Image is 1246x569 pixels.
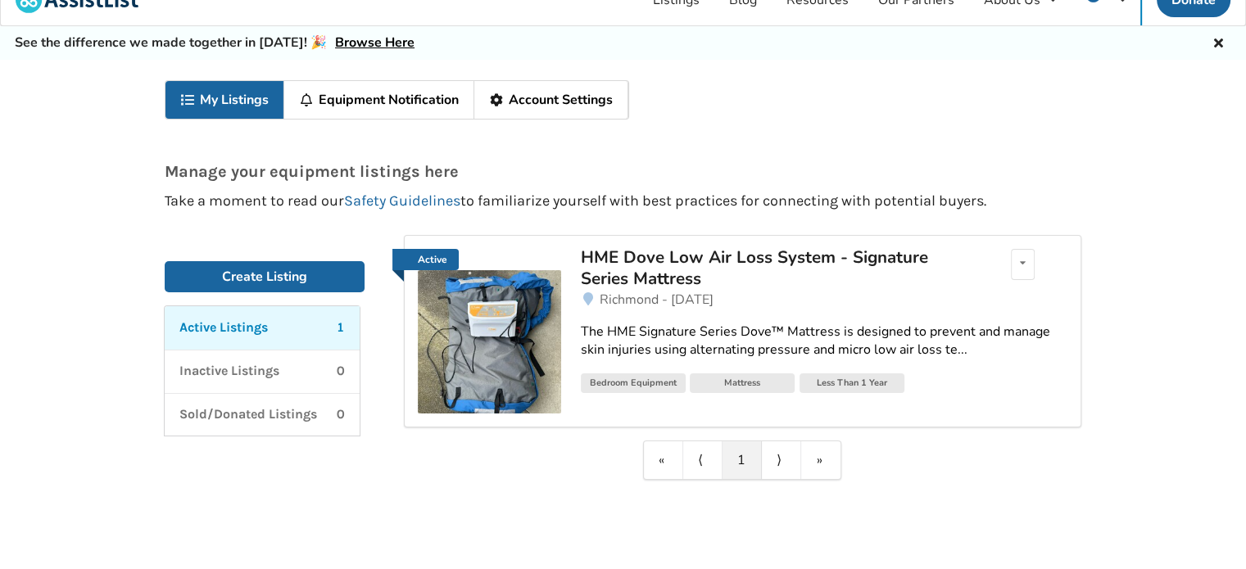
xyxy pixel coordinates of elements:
a: 1 [723,441,762,479]
a: The HME Signature Series Dove™ Mattress is designed to prevent and manage skin injuries using alt... [581,309,1067,373]
a: Next item [762,441,801,479]
a: Safety Guidelines [344,192,460,210]
p: Active Listings [179,318,268,337]
h5: See the difference we made together in [DATE]! 🎉 [15,34,415,52]
a: Richmond - [DATE] [581,290,1067,309]
div: Less Than 1 Year [800,373,904,393]
a: Browse Here [335,34,415,52]
a: Account Settings [474,81,628,119]
p: 0 [337,405,345,424]
div: Bedroom Equipment [581,373,686,393]
div: HME Dove Low Air Loss System - Signature Series Mattress [581,246,963,290]
a: Bedroom EquipmentMattressLess Than 1 Year [581,373,1067,397]
img: bedroom equipment-hme dove low air loss system - signature series mattress [418,270,561,413]
p: Manage your equipment listings here [165,163,1081,180]
a: Active [392,249,459,270]
a: Create Listing [165,261,365,292]
p: Sold/Donated Listings [179,405,317,424]
a: My Listings [165,81,284,119]
p: 0 [337,362,345,381]
a: Equipment Notification [284,81,474,119]
p: Inactive Listings [179,362,279,381]
a: Last item [801,441,840,479]
p: 1 [337,318,345,337]
a: Previous item [683,441,723,479]
span: Richmond - [DATE] [600,291,714,309]
a: HME Dove Low Air Loss System - Signature Series Mattress [581,249,963,290]
a: First item [644,441,683,479]
div: The HME Signature Series Dove™ Mattress is designed to prevent and manage skin injuries using alt... [581,323,1067,360]
p: Take a moment to read our to familiarize yourself with best practices for connecting with potenti... [165,193,1081,209]
div: Pagination Navigation [643,440,841,480]
a: Active [418,249,561,413]
div: Mattress [690,373,795,393]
